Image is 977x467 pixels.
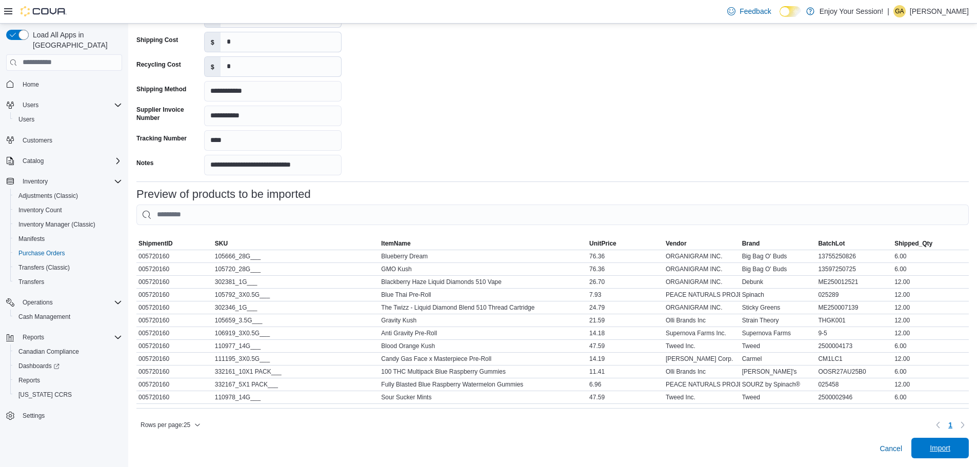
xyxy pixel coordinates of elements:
button: Users [10,112,126,127]
button: Inventory Count [10,203,126,217]
button: UnitPrice [587,237,664,250]
button: Home [2,77,126,92]
button: Customers [2,133,126,148]
button: Operations [2,295,126,310]
div: 76.36 [587,250,664,262]
button: Rows per page:25 [136,419,205,431]
span: BatchLot [818,239,845,248]
span: Load All Apps in [GEOGRAPHIC_DATA] [29,30,122,50]
div: 005720160 [136,378,213,391]
div: 005720160 [136,353,213,365]
div: Tweed [740,340,816,352]
span: Reports [18,376,40,384]
div: 12.00 [892,289,969,301]
div: 11.41 [587,366,664,378]
div: 6.00 [892,263,969,275]
div: Spinach [740,289,816,301]
span: Transfers (Classic) [18,263,70,272]
div: 12.00 [892,276,969,288]
nav: Pagination for table: MemoryTable from EuiInMemoryTable [932,417,969,433]
span: Washington CCRS [14,389,122,401]
div: Strain Theory [740,314,816,327]
div: ME250007139 [816,301,892,314]
div: 005720160 [136,327,213,339]
button: Import [911,438,969,458]
span: Import [930,443,950,453]
div: 110977_14G___ [213,340,380,352]
div: [PERSON_NAME]'s [740,366,816,378]
label: Shipping Method [136,85,186,93]
button: Next page [956,419,969,431]
a: Customers [18,134,56,147]
span: Adjustments (Classic) [14,190,122,202]
nav: Complex example [6,73,122,450]
span: Inventory Count [14,204,122,216]
button: Inventory [2,174,126,189]
span: Customers [18,134,122,147]
span: GA [895,5,904,17]
input: This is a search bar. As you type, the results lower in the page will automatically filter. [136,205,969,225]
div: 47.59 [587,340,664,352]
span: Operations [18,296,122,309]
div: Anti Gravity Pre-Roll [379,327,587,339]
div: 76.36 [587,263,664,275]
div: 12.00 [892,314,969,327]
div: [PERSON_NAME] Corp. [664,353,740,365]
div: 106919_3X0.5G___ [213,327,380,339]
label: $ [205,32,221,52]
div: 110978_14G___ [213,391,380,403]
span: Manifests [14,233,122,245]
a: Purchase Orders [14,247,69,259]
div: 6.00 [892,250,969,262]
span: Operations [23,298,53,307]
span: Inventory [18,175,122,188]
div: 025289 [816,289,892,301]
div: Debunk [740,276,816,288]
div: ORGANIGRAM INC. [664,250,740,262]
span: Settings [23,412,45,420]
button: Reports [2,330,126,344]
a: Inventory Count [14,204,66,216]
a: Inventory Manager (Classic) [14,218,99,231]
div: 105666_28G___ [213,250,380,262]
div: 105659_3.5G___ [213,314,380,327]
div: 12.00 [892,378,969,391]
div: 6.00 [892,391,969,403]
div: 2500002946 [816,391,892,403]
span: [US_STATE] CCRS [18,391,72,399]
span: Purchase Orders [14,247,122,259]
span: Cash Management [14,311,122,323]
span: Feedback [740,6,771,16]
div: 47.59 [587,391,664,403]
label: Recycling Cost [136,60,181,69]
div: 302346_1G___ [213,301,380,314]
div: The Twizz - Liquid Diamond Blend 510 Thread Cartridge [379,301,587,314]
div: Sour Sucker Mints [379,391,587,403]
div: 12.00 [892,353,969,365]
h3: Preview of products to be imported [136,188,311,200]
a: Users [14,113,38,126]
div: 332161_10X1 PACK___ [213,366,380,378]
div: Sticky Greens [740,301,816,314]
input: Dark Mode [780,6,801,17]
a: Transfers [14,276,48,288]
div: 7.93 [587,289,664,301]
div: 24.79 [587,301,664,314]
div: 005720160 [136,366,213,378]
button: Canadian Compliance [10,344,126,359]
div: 005720160 [136,314,213,327]
div: 6.96 [587,378,664,391]
div: Gravity Kush [379,314,587,327]
span: Home [18,78,122,91]
div: PEACE NATURALS PROJECT INC. [664,378,740,391]
button: Cancel [875,438,906,459]
label: Tracking Number [136,134,187,143]
div: ME250012521 [816,276,892,288]
span: Customers [23,136,52,145]
button: Page 1 of 1 [944,417,956,433]
div: Supernova Farms Inc. [664,327,740,339]
button: Catalog [2,154,126,168]
span: Cash Management [18,313,70,321]
span: ShipmentID [138,239,173,248]
div: 302381_1G___ [213,276,380,288]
